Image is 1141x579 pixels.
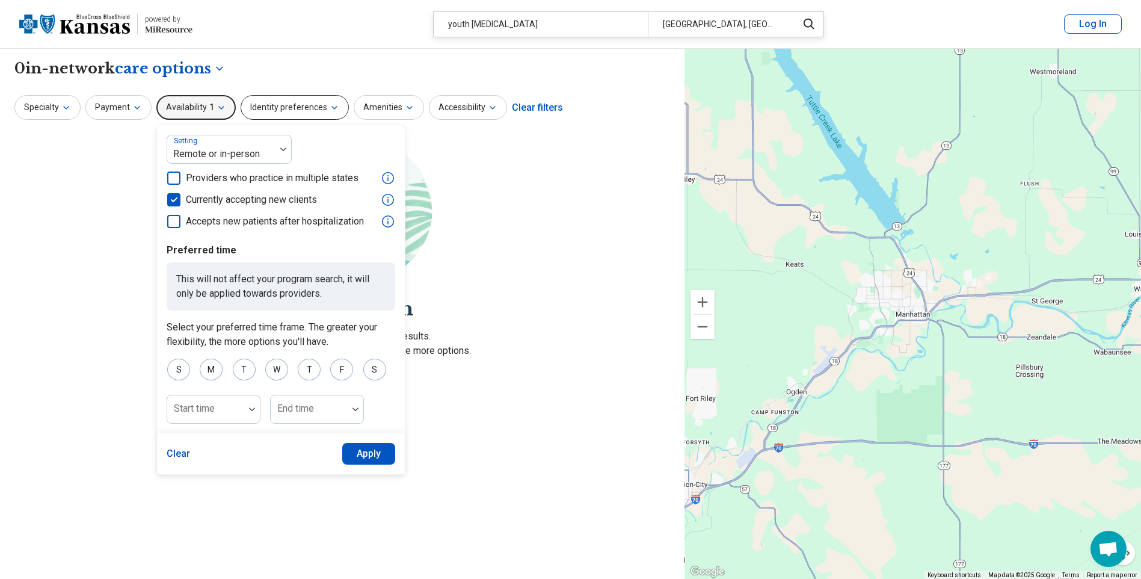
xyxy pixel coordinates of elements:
[363,359,386,380] div: S
[19,10,192,39] a: Blue Cross Blue Shield Kansaspowered by
[174,137,200,145] label: Setting
[14,296,670,323] h2: Let's try again
[434,12,648,37] div: youth [MEDICAL_DATA]
[167,243,395,258] p: Preferred time
[298,359,321,380] div: T
[115,58,211,79] span: care options
[330,359,353,380] div: F
[277,403,314,414] label: End time
[14,329,670,358] p: Sorry, your search didn’t return any results. Try removing filters or changing location to see mo...
[429,95,507,120] button: Accessibility
[19,10,130,39] img: Blue Cross Blue Shield Kansas
[354,95,424,120] button: Amenities
[186,193,317,207] span: Currently accepting new clients
[1064,14,1122,34] button: Log In
[988,572,1055,578] span: Map data ©2025 Google
[233,359,256,380] div: T
[174,403,215,414] label: Start time
[209,101,214,114] span: 1
[512,93,563,122] div: Clear filters
[1062,572,1080,578] a: Terms
[241,95,349,120] button: Identity preferences
[342,443,396,465] button: Apply
[200,359,223,380] div: M
[186,171,358,185] span: Providers who practice in multiple states
[85,95,152,120] button: Payment
[14,95,81,120] button: Specialty
[1087,572,1137,578] a: Report a map error
[167,320,395,349] p: Select your preferred time frame. The greater your flexibility, the more options you'll have.
[265,359,288,380] div: W
[1090,531,1127,567] a: Open chat
[167,443,191,465] button: Clear
[186,214,364,229] span: Accepts new patients after hospitalization
[14,58,226,79] h1: 0 in-network
[167,359,190,380] div: S
[156,95,236,120] button: Availability1
[145,14,192,25] div: powered by
[115,58,226,79] button: Care options
[690,315,715,339] button: Zoom out
[648,12,790,37] div: [GEOGRAPHIC_DATA], [GEOGRAPHIC_DATA]
[690,290,715,314] button: Zoom in
[167,262,395,311] p: This will not affect your program search, it will only be applied towards providers.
